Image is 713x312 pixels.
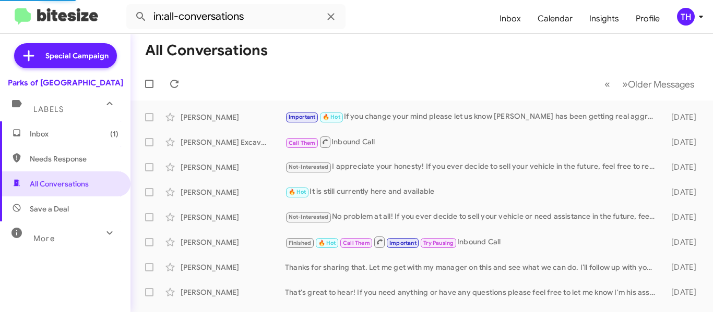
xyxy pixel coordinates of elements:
[604,78,610,91] span: «
[289,164,329,170] span: Not-Interested
[677,8,695,26] div: TH
[181,162,285,172] div: [PERSON_NAME]
[285,135,660,148] div: Inbound Call
[660,137,705,147] div: [DATE]
[33,234,55,243] span: More
[30,179,89,189] span: All Conversations
[660,187,705,197] div: [DATE]
[126,4,346,29] input: Search
[598,73,616,95] button: Previous
[14,43,117,68] a: Special Campaign
[599,73,700,95] nav: Page navigation example
[33,105,64,114] span: Labels
[110,129,118,139] span: (1)
[8,78,123,88] div: Parks of [GEOGRAPHIC_DATA]
[627,4,668,34] a: Profile
[616,73,700,95] button: Next
[581,4,627,34] a: Insights
[181,137,285,147] div: [PERSON_NAME] Excavating Llc
[289,114,316,120] span: Important
[181,237,285,247] div: [PERSON_NAME]
[285,111,660,123] div: If you change your mind please let us know [PERSON_NAME] has been getting real aggressive on offe...
[30,154,118,164] span: Needs Response
[181,212,285,222] div: [PERSON_NAME]
[660,237,705,247] div: [DATE]
[285,262,660,272] div: Thanks for sharing that. Let me get with my manager on this and see what we can do. I’ll follow u...
[285,287,660,297] div: That's great to hear! If you need anything or have any questions please feel free to let me know ...
[668,8,702,26] button: TH
[285,161,660,173] div: I appreciate your honesty! If you ever decide to sell your vehicle in the future, feel free to re...
[491,4,529,34] a: Inbox
[389,240,417,246] span: Important
[181,187,285,197] div: [PERSON_NAME]
[289,214,329,220] span: Not-Interested
[289,240,312,246] span: Finished
[145,42,268,59] h1: All Conversations
[323,114,340,120] span: 🔥 Hot
[30,129,118,139] span: Inbox
[318,240,336,246] span: 🔥 Hot
[289,189,306,195] span: 🔥 Hot
[660,287,705,297] div: [DATE]
[285,211,660,223] div: No problem at all! If you ever decide to sell your vehicle or need assistance in the future, feel...
[660,112,705,122] div: [DATE]
[660,162,705,172] div: [DATE]
[423,240,454,246] span: Try Pausing
[45,51,109,61] span: Special Campaign
[285,235,660,248] div: Inbound Call
[181,112,285,122] div: [PERSON_NAME]
[30,204,69,214] span: Save a Deal
[622,78,628,91] span: »
[628,79,694,90] span: Older Messages
[181,287,285,297] div: [PERSON_NAME]
[660,212,705,222] div: [DATE]
[289,140,316,146] span: Call Them
[285,186,660,198] div: It is still currently here and available
[181,262,285,272] div: [PERSON_NAME]
[529,4,581,34] a: Calendar
[343,240,370,246] span: Call Them
[660,262,705,272] div: [DATE]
